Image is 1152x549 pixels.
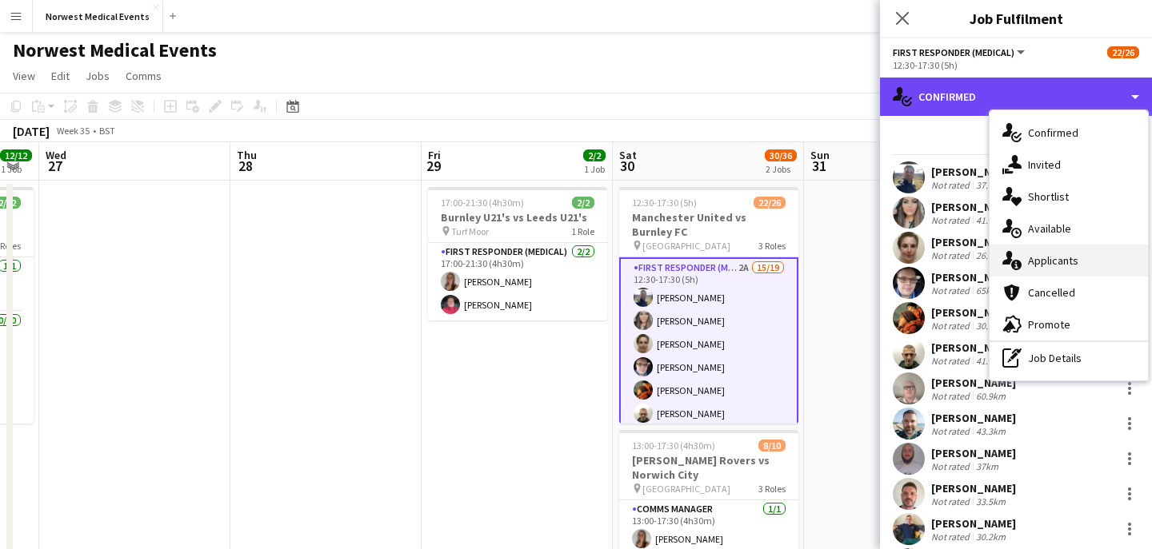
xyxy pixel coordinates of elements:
[617,157,637,175] span: 30
[766,163,796,175] div: 2 Jobs
[973,495,1009,507] div: 33.5km
[973,355,1009,367] div: 41.7km
[234,157,257,175] span: 28
[1107,46,1139,58] span: 22/26
[931,165,1016,179] div: [PERSON_NAME]
[931,340,1016,355] div: [PERSON_NAME]
[990,245,1148,276] div: Applicants
[619,187,798,424] app-job-card: 12:30-17:30 (5h)22/26Manchester United vs Burnley FC [GEOGRAPHIC_DATA]3 RolesFirst Responder (Med...
[973,390,1009,402] div: 60.9km
[33,1,163,32] button: Norwest Medical Events
[619,453,798,482] h3: [PERSON_NAME] Rovers vs Norwich City
[931,531,973,543] div: Not rated
[931,284,973,296] div: Not rated
[880,8,1152,29] h3: Job Fulfilment
[13,69,35,83] span: View
[973,320,1009,332] div: 30.8km
[583,149,606,161] span: 2/2
[126,69,162,83] span: Comms
[86,69,110,83] span: Jobs
[973,425,1009,437] div: 43.3km
[990,149,1148,181] div: Invited
[571,225,594,237] span: 1 Role
[765,149,797,161] span: 30/36
[1,163,31,175] div: 1 Job
[810,148,830,162] span: Sun
[973,531,1009,543] div: 30.2km
[931,516,1016,531] div: [PERSON_NAME]
[632,440,715,452] span: 13:00-17:30 (4h30m)
[428,210,607,225] h3: Burnley U21's vs Leeds U21's
[441,197,524,209] span: 17:00-21:30 (4h30m)
[931,249,973,261] div: Not rated
[973,214,1009,226] div: 41.7km
[931,425,973,437] div: Not rated
[990,181,1148,213] div: Shortlist
[808,157,830,175] span: 31
[428,243,607,320] app-card-role: First Responder (Medical)2/217:00-21:30 (4h30m)[PERSON_NAME][PERSON_NAME]
[931,235,1016,249] div: [PERSON_NAME]
[642,240,730,252] span: [GEOGRAPHIC_DATA]
[119,66,168,86] a: Comms
[931,411,1016,425] div: [PERSON_NAME]
[931,305,1016,320] div: [PERSON_NAME]
[880,78,1152,116] div: Confirmed
[642,483,730,495] span: [GEOGRAPHIC_DATA]
[990,276,1148,308] div: Cancelled
[931,320,973,332] div: Not rated
[931,200,1016,214] div: [PERSON_NAME]
[584,163,605,175] div: 1 Job
[619,210,798,239] h3: Manchester United vs Burnley FC
[931,214,973,226] div: Not rated
[619,148,637,162] span: Sat
[428,187,607,320] app-job-card: 17:00-21:30 (4h30m)2/2Burnley U21's vs Leeds U21's Turf Moor1 RoleFirst Responder (Medical)2/217:...
[45,66,76,86] a: Edit
[99,125,115,137] div: BST
[931,355,973,367] div: Not rated
[572,197,594,209] span: 2/2
[931,376,1016,390] div: [PERSON_NAME]
[13,38,217,62] h1: Norwest Medical Events
[754,197,786,209] span: 22/26
[973,179,1009,191] div: 37.1km
[931,390,973,402] div: Not rated
[990,342,1148,374] div: Job Details
[973,284,1002,296] div: 65km
[428,148,441,162] span: Fri
[758,240,786,252] span: 3 Roles
[990,308,1148,340] div: Promote
[931,270,1016,284] div: [PERSON_NAME]
[632,197,697,209] span: 12:30-17:30 (5h)
[53,125,93,137] span: Week 35
[43,157,66,175] span: 27
[893,46,1014,58] span: First Responder (Medical)
[451,225,489,237] span: Turf Moor
[6,66,42,86] a: View
[973,249,1009,261] div: 26.6km
[990,213,1148,245] div: Available
[46,148,66,162] span: Wed
[931,446,1016,460] div: [PERSON_NAME]
[893,46,1027,58] button: First Responder (Medical)
[426,157,441,175] span: 29
[51,69,70,83] span: Edit
[990,117,1148,149] div: Confirmed
[758,483,786,495] span: 3 Roles
[931,481,1016,495] div: [PERSON_NAME]
[79,66,116,86] a: Jobs
[931,460,973,472] div: Not rated
[931,179,973,191] div: Not rated
[893,59,1139,71] div: 12:30-17:30 (5h)
[13,123,50,139] div: [DATE]
[973,460,1002,472] div: 37km
[237,148,257,162] span: Thu
[931,495,973,507] div: Not rated
[758,440,786,452] span: 8/10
